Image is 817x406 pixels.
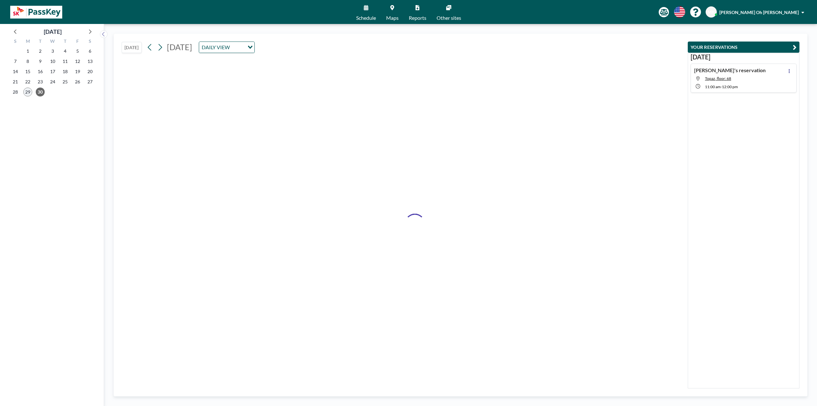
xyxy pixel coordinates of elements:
[61,67,70,76] span: Thursday, September 18, 2025
[84,38,96,46] div: S
[708,9,715,15] span: MK
[34,38,47,46] div: T
[232,43,244,51] input: Search for option
[73,77,82,86] span: Friday, September 26, 2025
[23,47,32,56] span: Monday, September 1, 2025
[59,38,71,46] div: T
[73,67,82,76] span: Friday, September 19, 2025
[36,67,45,76] span: Tuesday, September 16, 2025
[86,57,94,66] span: Saturday, September 13, 2025
[719,10,799,15] span: [PERSON_NAME] Oh [PERSON_NAME]
[61,57,70,66] span: Thursday, September 11, 2025
[73,57,82,66] span: Friday, September 12, 2025
[11,67,20,76] span: Sunday, September 14, 2025
[23,77,32,86] span: Monday, September 22, 2025
[73,47,82,56] span: Friday, September 5, 2025
[47,38,59,46] div: W
[691,53,797,61] h3: [DATE]
[705,84,721,89] span: 11:00 AM
[356,15,376,20] span: Schedule
[199,42,254,53] div: Search for option
[48,77,57,86] span: Wednesday, September 24, 2025
[86,77,94,86] span: Saturday, September 27, 2025
[694,67,766,73] h4: [PERSON_NAME]'s reservation
[23,57,32,66] span: Monday, September 8, 2025
[167,42,192,52] span: [DATE]
[86,47,94,56] span: Saturday, September 6, 2025
[36,47,45,56] span: Tuesday, September 2, 2025
[22,38,34,46] div: M
[86,67,94,76] span: Saturday, September 20, 2025
[61,77,70,86] span: Thursday, September 25, 2025
[71,38,84,46] div: F
[688,42,799,53] button: YOUR RESERVATIONS
[44,27,62,36] div: [DATE]
[437,15,461,20] span: Other sites
[122,42,142,53] button: [DATE]
[722,84,738,89] span: 12:00 PM
[36,77,45,86] span: Tuesday, September 23, 2025
[36,57,45,66] span: Tuesday, September 9, 2025
[48,57,57,66] span: Wednesday, September 10, 2025
[10,6,62,19] img: organization-logo
[61,47,70,56] span: Thursday, September 4, 2025
[386,15,399,20] span: Maps
[36,88,45,96] span: Tuesday, September 30, 2025
[48,67,57,76] span: Wednesday, September 17, 2025
[9,38,22,46] div: S
[705,76,731,81] span: Topaz, floor: 68
[11,57,20,66] span: Sunday, September 7, 2025
[409,15,426,20] span: Reports
[200,43,231,51] span: DAILY VIEW
[11,77,20,86] span: Sunday, September 21, 2025
[721,84,722,89] span: -
[11,88,20,96] span: Sunday, September 28, 2025
[23,88,32,96] span: Monday, September 29, 2025
[23,67,32,76] span: Monday, September 15, 2025
[48,47,57,56] span: Wednesday, September 3, 2025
